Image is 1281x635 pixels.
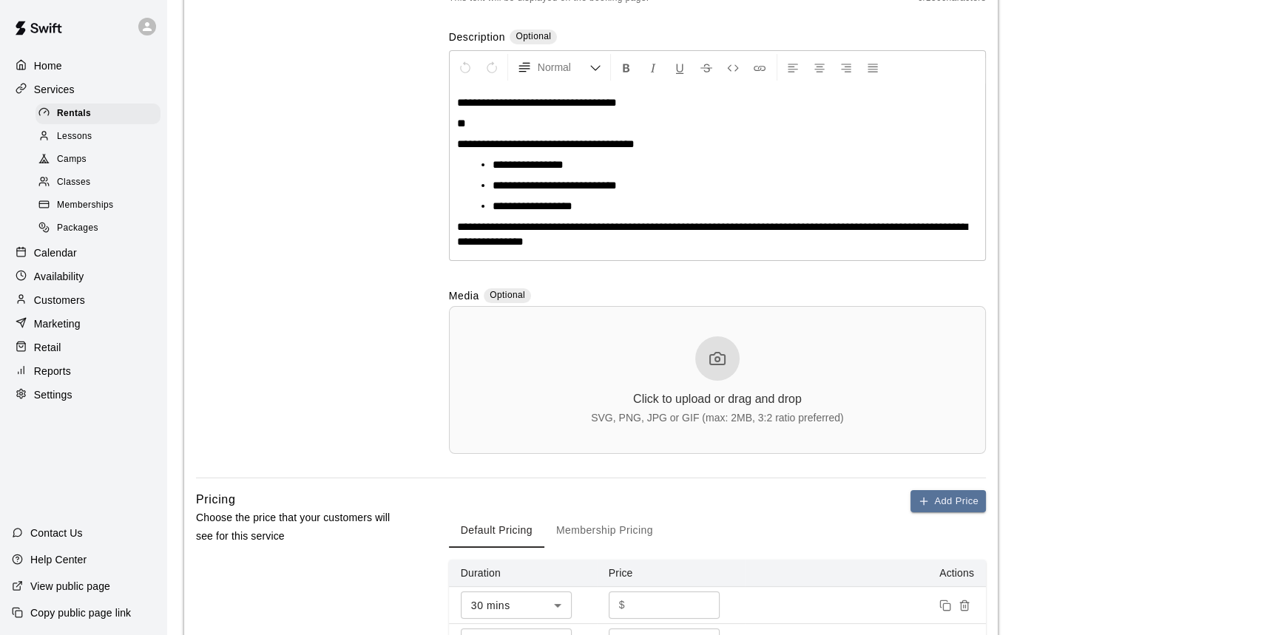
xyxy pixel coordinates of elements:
span: Camps [57,152,87,167]
a: Packages [36,217,166,240]
button: Undo [453,54,478,81]
p: Copy public page link [30,605,131,620]
button: Left Align [780,54,805,81]
a: Classes [36,172,166,194]
span: Memberships [57,198,113,213]
a: Services [12,78,155,101]
a: Camps [36,149,166,172]
a: Home [12,55,155,77]
a: Marketing [12,313,155,335]
a: Retail [12,336,155,359]
button: Add Price [910,490,986,513]
p: Home [34,58,62,73]
p: Services [34,82,75,97]
div: Classes [36,172,160,193]
label: Media [449,288,479,305]
a: Lessons [36,125,166,148]
a: Rentals [36,102,166,125]
a: Availability [12,265,155,288]
button: Format Italics [640,54,666,81]
span: Optional [516,31,551,41]
p: View public page [30,579,110,594]
span: Lessons [57,129,92,144]
a: Calendar [12,242,155,264]
button: Membership Pricing [544,512,665,548]
button: Format Underline [667,54,692,81]
div: Rentals [36,103,160,124]
div: 30 mins [461,591,572,619]
a: Customers [12,289,155,311]
th: Actions [745,560,986,587]
p: Help Center [30,552,87,567]
button: Insert Link [747,54,772,81]
p: Customers [34,293,85,308]
p: Marketing [34,316,81,331]
button: Duplicate price [936,596,955,615]
th: Duration [449,560,597,587]
th: Price [597,560,745,587]
a: Settings [12,384,155,406]
div: SVG, PNG, JPG or GIF (max: 2MB, 3:2 ratio preferred) [591,412,844,424]
button: Default Pricing [449,512,544,548]
p: Settings [34,387,72,402]
p: Retail [34,340,61,355]
p: Choose the price that your customers will see for this service [196,509,402,546]
button: Redo [479,54,504,81]
span: Rentals [57,106,91,121]
span: Packages [57,221,98,236]
button: Format Strikethrough [694,54,719,81]
div: Camps [36,149,160,170]
p: Availability [34,269,84,284]
button: Center Align [807,54,832,81]
a: Memberships [36,194,166,217]
h6: Pricing [196,490,235,509]
div: Lessons [36,126,160,147]
span: Classes [57,175,90,190]
button: Insert Code [720,54,746,81]
p: Reports [34,364,71,378]
p: Contact Us [30,526,83,540]
span: Optional [490,290,525,300]
div: Memberships [36,195,160,216]
div: Click to upload or drag and drop [633,393,802,406]
button: Format Bold [614,54,639,81]
div: Packages [36,218,160,239]
span: Normal [538,60,589,75]
p: Calendar [34,245,77,260]
button: Formatting Options [511,54,607,81]
label: Description [449,30,505,47]
p: $ [619,597,625,613]
button: Justify Align [860,54,885,81]
button: Right Align [834,54,859,81]
a: Reports [12,360,155,382]
button: Remove price [955,596,974,615]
